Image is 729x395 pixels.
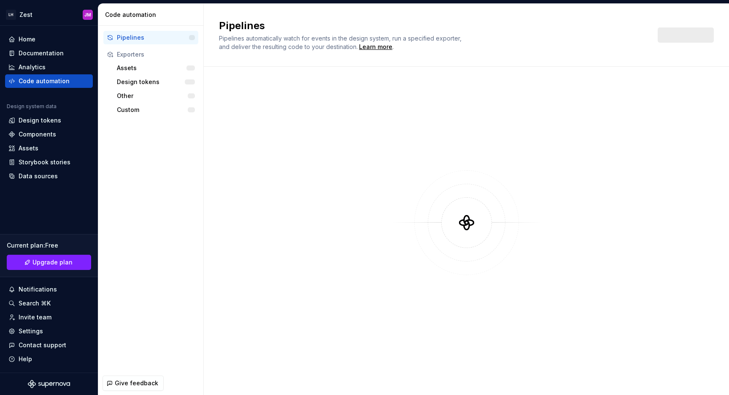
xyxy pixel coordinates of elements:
div: Code automation [19,77,70,85]
button: Contact support [5,338,93,352]
div: Settings [19,327,43,335]
div: Notifications [19,285,57,294]
h2: Pipelines [219,19,648,33]
button: Notifications [5,283,93,296]
div: Other [117,92,188,100]
div: Zest [19,11,32,19]
a: Assets [5,142,93,155]
div: Contact support [19,341,66,349]
a: Design tokens [5,114,93,127]
a: Home [5,33,93,46]
div: Storybook stories [19,158,70,166]
a: Storybook stories [5,155,93,169]
a: Analytics [5,60,93,74]
a: Components [5,128,93,141]
div: Data sources [19,172,58,180]
div: Exporters [117,50,195,59]
a: Learn more [359,43,392,51]
div: Code automation [105,11,200,19]
div: Design tokens [19,116,61,125]
div: Search ⌘K [19,299,51,308]
div: JM [84,11,91,18]
div: Documentation [19,49,64,57]
span: Upgrade plan [32,258,73,267]
div: Invite team [19,313,51,321]
div: Design system data [7,103,57,110]
a: Documentation [5,46,93,60]
a: Data sources [5,169,93,183]
span: . [358,44,394,50]
div: Pipelines [117,33,189,42]
div: Analytics [19,63,46,71]
button: Design tokens [113,75,198,89]
button: LHZestJM [2,5,96,24]
a: Code automation [5,74,93,88]
div: Help [19,355,32,363]
button: Help [5,352,93,366]
span: Pipelines automatically watch for events in the design system, run a specified exporter, and deli... [219,35,463,50]
button: Pipelines [103,31,198,44]
button: Search ⌘K [5,297,93,310]
button: Assets [113,61,198,75]
a: Upgrade plan [7,255,91,270]
div: Custom [117,106,188,114]
div: LH [6,10,16,20]
button: Custom [113,103,198,117]
div: Components [19,130,56,139]
button: Other [113,89,198,103]
div: Home [19,35,35,44]
span: Give feedback [115,379,158,387]
div: Design tokens [117,78,185,86]
div: Current plan : Free [7,241,91,250]
a: Invite team [5,311,93,324]
div: Assets [117,64,186,72]
div: Assets [19,144,38,153]
a: Settings [5,324,93,338]
svg: Supernova Logo [28,380,70,388]
button: Give feedback [103,376,164,391]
